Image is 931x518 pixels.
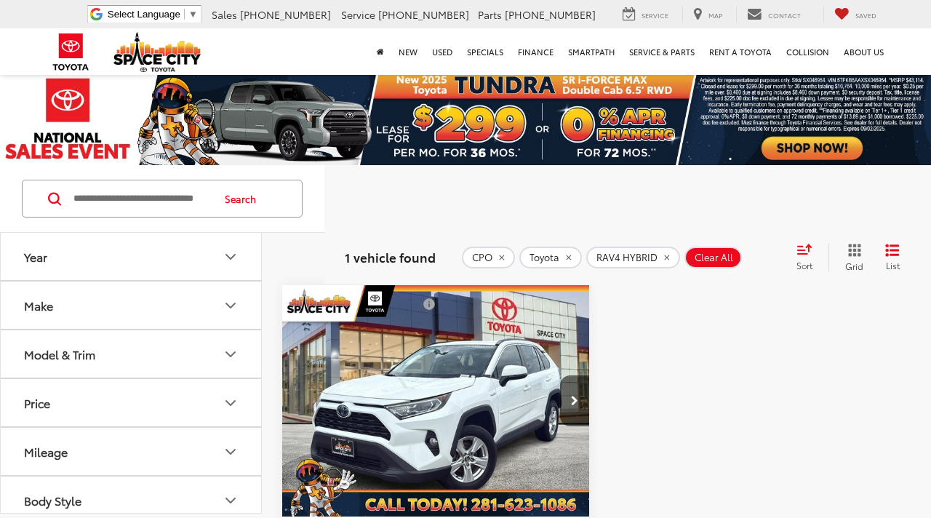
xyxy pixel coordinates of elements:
[823,7,887,23] a: My Saved Vehicles
[222,492,239,509] div: Body Style
[855,10,876,20] span: Saved
[24,250,47,263] div: Year
[425,28,460,75] a: Used
[281,285,591,516] a: 2020 Toyota RAV4 HYBRID XLE AWD SUV2020 Toyota RAV4 HYBRID XLE AWD SUV2020 Toyota RAV4 HYBRID XLE...
[708,10,722,20] span: Map
[417,289,442,319] button: View Disclaimer
[478,7,502,22] span: Parts
[391,28,425,75] a: New
[885,259,900,271] span: List
[596,252,658,263] span: RAV4 HYBRID
[519,247,582,268] button: remove Toyota
[24,493,81,507] div: Body Style
[561,28,622,75] a: SmartPath
[378,7,469,22] span: [PHONE_NUMBER]
[530,252,559,263] span: Toyota
[369,28,391,75] a: Home
[768,10,801,20] span: Contact
[24,445,68,458] div: Mileage
[240,7,331,22] span: [PHONE_NUMBER]
[212,7,237,22] span: Sales
[1,428,263,475] button: MileageMileage
[462,247,515,268] button: remove true
[222,297,239,314] div: Make
[108,9,180,20] span: Select Language
[24,298,53,312] div: Make
[560,375,589,426] button: Next image
[836,28,891,75] a: About Us
[72,181,211,216] input: Search by Make, Model, or Keyword
[511,28,561,75] a: Finance
[796,259,812,271] span: Sort
[345,248,436,266] span: 1 vehicle found
[505,7,596,22] span: [PHONE_NUMBER]
[702,28,779,75] a: Rent a Toyota
[1,282,263,329] button: MakeMake
[586,247,680,268] button: remove RAV4%20HYBRID
[211,180,277,217] button: Search
[222,443,239,461] div: Mileage
[281,285,591,517] img: 2020 Toyota RAV4 HYBRID XLE AWD SUV
[1,233,263,280] button: YearYear
[222,394,239,412] div: Price
[612,7,679,23] a: Service
[1,379,263,426] button: PricePrice
[281,285,591,516] div: 2020 Toyota RAV4 HYBRID XLE 0
[736,7,812,23] a: Contact
[874,243,911,272] button: List View
[222,346,239,363] div: Model & Trim
[24,396,50,410] div: Price
[789,243,828,272] button: Select sort value
[828,243,874,272] button: Grid View
[682,7,733,23] a: Map
[642,10,668,20] span: Service
[341,7,375,22] span: Service
[622,28,702,75] a: Service & Parts
[108,9,198,20] a: Select Language​
[472,252,492,263] span: CPO
[188,9,198,20] span: ▼
[24,347,95,361] div: Model & Trim
[695,252,733,263] span: Clear All
[44,28,98,76] img: Toyota
[222,248,239,266] div: Year
[460,28,511,75] a: Specials
[845,260,863,272] span: Grid
[779,28,836,75] a: Collision
[184,9,185,20] span: ​
[113,32,201,72] img: Space City Toyota
[684,247,742,268] button: Clear All
[1,330,263,378] button: Model & TrimModel & Trim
